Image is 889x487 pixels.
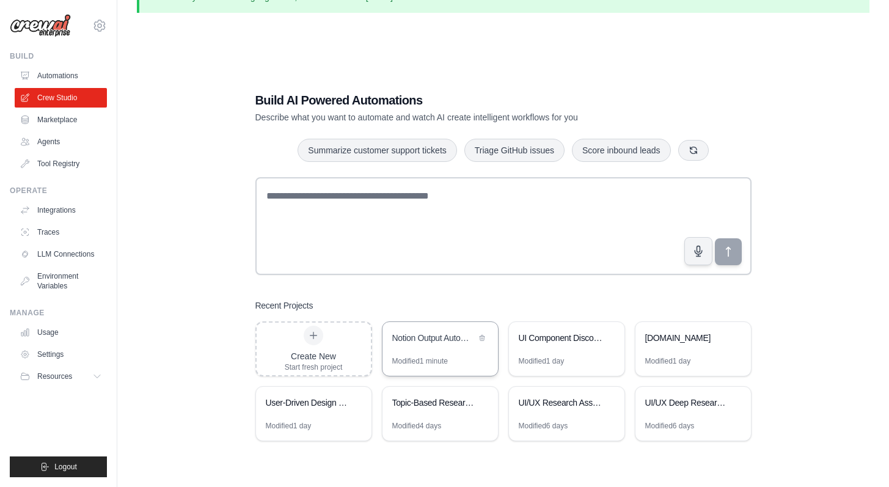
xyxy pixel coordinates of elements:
div: Manage [10,308,107,318]
button: Get new suggestions [678,140,709,161]
p: Describe what you want to automate and watch AI create intelligent workflows for you [255,111,666,123]
a: Usage [15,323,107,342]
h1: Build AI Powered Automations [255,92,666,109]
div: Modified 1 day [645,356,691,366]
div: Start fresh project [285,362,343,372]
a: LLM Connections [15,244,107,264]
a: Traces [15,222,107,242]
button: Click to speak your automation idea [684,237,712,265]
button: Score inbound leads [572,139,671,162]
div: Notion Output Automation [392,332,476,344]
div: UI Component Discovery & Analysis [519,332,602,344]
span: Resources [37,372,72,381]
div: Modified 1 day [519,356,565,366]
div: Modified 6 days [519,421,568,431]
button: Delete project [476,332,488,344]
a: Agents [15,132,107,152]
div: Modified 1 minute [392,356,448,366]
div: Topic-Based Research System [392,397,476,409]
div: Build [10,51,107,61]
button: Logout [10,456,107,477]
a: Environment Variables [15,266,107,296]
span: Logout [54,462,77,472]
a: Tool Registry [15,154,107,174]
a: Integrations [15,200,107,220]
a: Marketplace [15,110,107,130]
div: UI/UX Research Assistant [519,397,602,409]
img: Logo [10,14,71,37]
h3: Recent Projects [255,299,313,312]
button: Summarize customer support tickets [298,139,456,162]
div: Modified 4 days [392,421,442,431]
div: [DOMAIN_NAME] [645,332,729,344]
a: Crew Studio [15,88,107,108]
button: Triage GitHub issues [464,139,565,162]
div: Modified 1 day [266,421,312,431]
div: Create New [285,350,343,362]
div: UI/UX Deep Research & Analysis Tool [645,397,729,409]
div: Modified 6 days [645,421,695,431]
a: Settings [15,345,107,364]
div: Operate [10,186,107,196]
div: User-Driven Design Systems Research Automation [266,397,349,409]
button: Resources [15,367,107,386]
a: Automations [15,66,107,86]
